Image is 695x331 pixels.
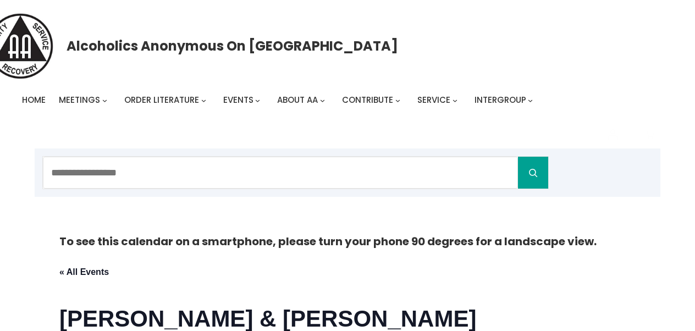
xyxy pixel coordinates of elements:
a: Events [223,92,253,108]
a: Alcoholics Anonymous on [GEOGRAPHIC_DATA] [67,34,398,58]
a: Service [417,92,450,108]
span: Contribute [342,94,393,106]
button: About AA submenu [320,98,325,103]
button: Events submenu [255,98,260,103]
button: Intergroup submenu [528,98,533,103]
span: Home [22,94,46,106]
button: Service submenu [453,98,457,103]
span: About AA [277,94,318,106]
a: Intergroup [475,92,526,108]
a: Login [599,121,626,148]
button: Meetings submenu [102,98,107,103]
button: Order Literature submenu [201,98,206,103]
span: Meetings [59,94,100,106]
strong: To see this calendar on a smartphone, please turn your phone 90 degrees for a landscape view. [59,234,597,249]
span: Events [223,94,253,106]
a: « All Events [59,267,109,277]
span: Order Literature [124,94,199,106]
a: Contribute [342,92,393,108]
button: Search [518,157,548,189]
span: Service [417,94,450,106]
a: Home [22,92,46,108]
nav: Intergroup [22,92,537,108]
button: Contribute submenu [395,98,400,103]
a: About AA [277,92,318,108]
span: Intergroup [475,94,526,106]
a: Meetings [59,92,100,108]
button: Cart [639,125,660,146]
